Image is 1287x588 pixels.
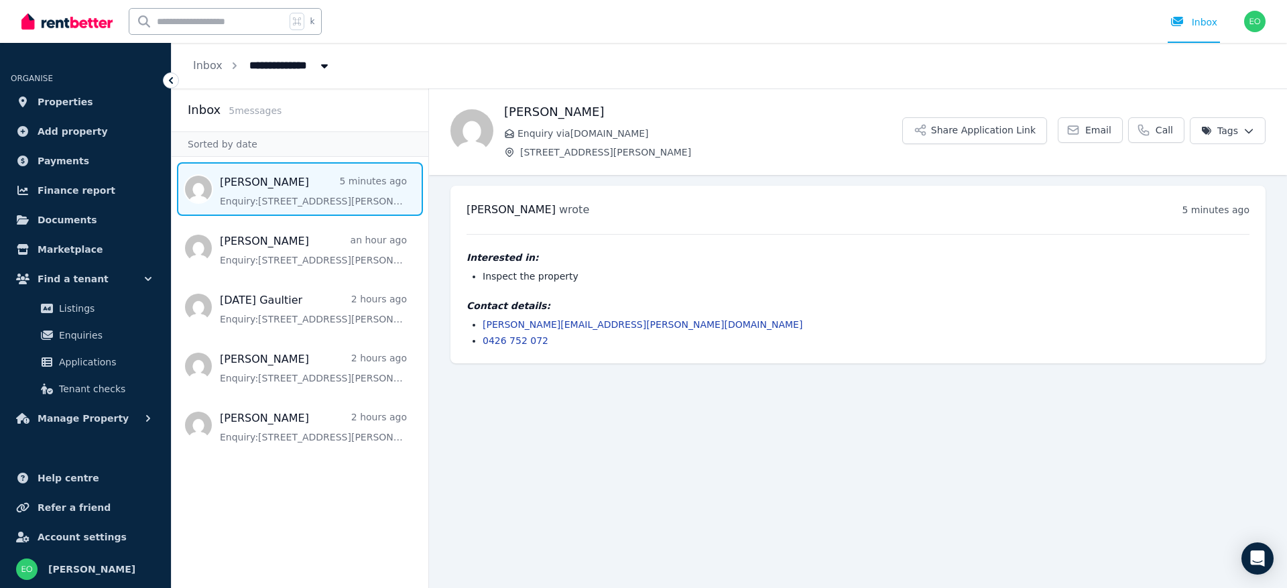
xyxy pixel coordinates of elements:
[559,203,589,216] span: wrote
[11,465,160,491] a: Help centre
[38,241,103,257] span: Marketplace
[1244,11,1266,32] img: Ezechiel Orski-Ritchie
[1058,117,1123,143] a: Email
[483,335,548,346] a: 0426 752 072
[11,524,160,550] a: Account settings
[1170,15,1217,29] div: Inbox
[483,270,1249,283] li: Inspect the property
[1241,542,1274,575] div: Open Intercom Messenger
[220,351,407,385] a: [PERSON_NAME]2 hours agoEnquiry:[STREET_ADDRESS][PERSON_NAME].
[220,410,407,444] a: [PERSON_NAME]2 hours agoEnquiry:[STREET_ADDRESS][PERSON_NAME].
[38,123,108,139] span: Add property
[450,109,493,152] img: Jordan Ranson
[16,295,155,322] a: Listings
[188,101,221,119] h2: Inbox
[38,153,89,169] span: Payments
[1128,117,1184,143] a: Call
[172,131,428,157] div: Sorted by date
[11,405,160,432] button: Manage Property
[467,299,1249,312] h4: Contact details:
[11,148,160,174] a: Payments
[1182,204,1249,215] time: 5 minutes ago
[11,177,160,204] a: Finance report
[38,529,127,545] span: Account settings
[504,103,902,121] h1: [PERSON_NAME]
[38,410,129,426] span: Manage Property
[38,182,115,198] span: Finance report
[16,558,38,580] img: Ezechiel Orski-Ritchie
[59,300,149,316] span: Listings
[59,327,149,343] span: Enquiries
[16,322,155,349] a: Enquiries
[1201,124,1238,137] span: Tags
[11,236,160,263] a: Marketplace
[11,74,53,83] span: ORGANISE
[172,43,353,89] nav: Breadcrumb
[59,354,149,370] span: Applications
[11,494,160,521] a: Refer a friend
[11,266,160,292] button: Find a tenant
[16,375,155,402] a: Tenant checks
[520,145,902,159] span: [STREET_ADDRESS][PERSON_NAME]
[172,157,428,457] nav: Message list
[1156,123,1173,137] span: Call
[11,118,160,145] a: Add property
[220,174,407,208] a: [PERSON_NAME]5 minutes agoEnquiry:[STREET_ADDRESS][PERSON_NAME].
[38,94,93,110] span: Properties
[48,561,135,577] span: [PERSON_NAME]
[11,89,160,115] a: Properties
[38,212,97,228] span: Documents
[220,292,407,326] a: [DATE] Gaultier2 hours agoEnquiry:[STREET_ADDRESS][PERSON_NAME].
[193,59,223,72] a: Inbox
[467,203,556,216] span: [PERSON_NAME]
[229,105,282,116] span: 5 message s
[16,349,155,375] a: Applications
[38,499,111,516] span: Refer a friend
[11,207,160,233] a: Documents
[220,233,407,267] a: [PERSON_NAME]an hour agoEnquiry:[STREET_ADDRESS][PERSON_NAME].
[902,117,1047,144] button: Share Application Link
[38,271,109,287] span: Find a tenant
[59,381,149,397] span: Tenant checks
[517,127,902,140] span: Enquiry via [DOMAIN_NAME]
[1190,117,1266,144] button: Tags
[483,319,802,330] a: [PERSON_NAME][EMAIL_ADDRESS][PERSON_NAME][DOMAIN_NAME]
[21,11,113,32] img: RentBetter
[38,470,99,486] span: Help centre
[467,251,1249,264] h4: Interested in:
[310,16,314,27] span: k
[1085,123,1111,137] span: Email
